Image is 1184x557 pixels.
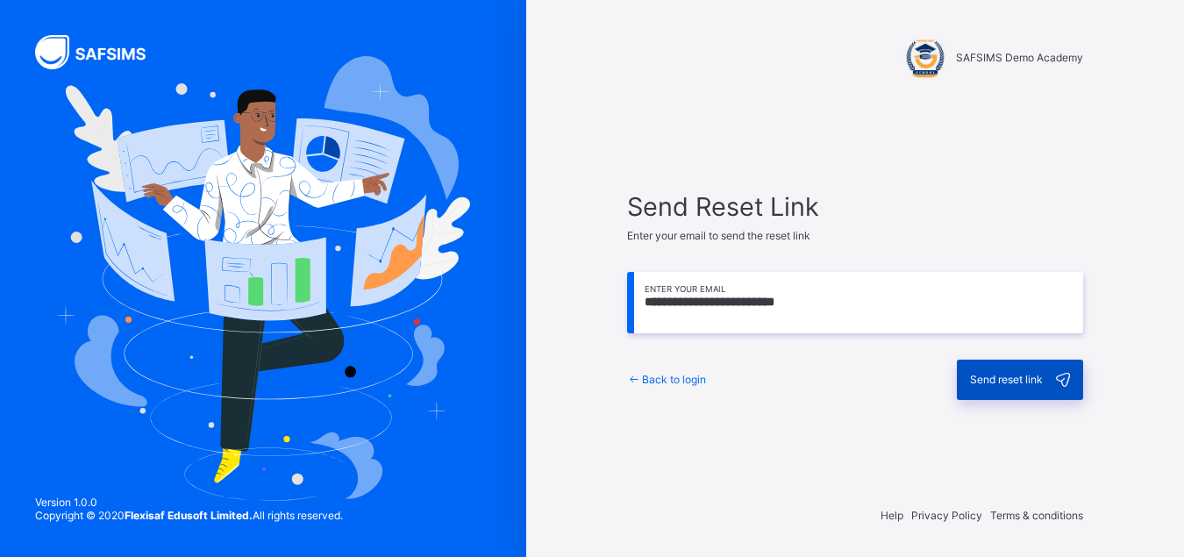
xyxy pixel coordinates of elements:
[35,35,167,69] img: SAFSIMS Logo
[642,373,706,386] span: Back to login
[903,35,947,79] img: SAFSIMS Demo Academy
[970,373,1043,386] span: Send reset link
[990,509,1083,522] span: Terms & conditions
[56,56,470,502] img: Hero Image
[125,509,253,522] strong: Flexisaf Edusoft Limited.
[627,191,1083,222] span: Send Reset Link
[881,509,903,522] span: Help
[627,373,706,386] a: Back to login
[627,229,810,242] span: Enter your email to send the reset link
[35,509,343,522] span: Copyright © 2020 All rights reserved.
[956,51,1083,64] span: SAFSIMS Demo Academy
[911,509,982,522] span: Privacy Policy
[35,496,343,509] span: Version 1.0.0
